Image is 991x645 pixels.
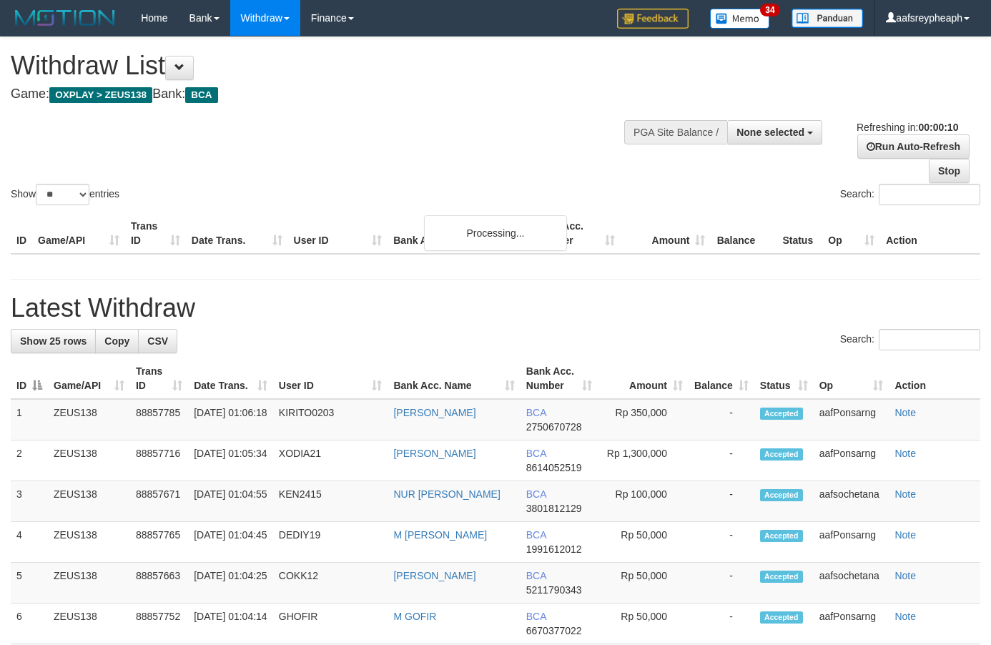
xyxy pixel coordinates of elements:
[273,563,388,604] td: COKK12
[617,9,689,29] img: Feedback.jpg
[526,407,546,418] span: BCA
[894,407,916,418] a: Note
[621,213,711,254] th: Amount
[130,522,188,563] td: 88857765
[11,358,48,399] th: ID: activate to sort column descending
[147,335,168,347] span: CSV
[880,213,980,254] th: Action
[130,358,188,399] th: Trans ID: activate to sort column ascending
[598,399,689,440] td: Rp 350,000
[526,570,546,581] span: BCA
[11,440,48,481] td: 2
[736,127,804,138] span: None selected
[711,213,776,254] th: Balance
[11,294,980,322] h1: Latest Withdraw
[130,604,188,644] td: 88857752
[521,358,598,399] th: Bank Acc. Number: activate to sort column ascending
[188,440,273,481] td: [DATE] 01:05:34
[689,522,754,563] td: -
[918,122,958,133] strong: 00:00:10
[188,563,273,604] td: [DATE] 01:04:25
[288,213,388,254] th: User ID
[894,488,916,500] a: Note
[185,87,217,103] span: BCA
[526,448,546,459] span: BCA
[760,530,803,542] span: Accepted
[188,481,273,522] td: [DATE] 01:04:55
[273,399,388,440] td: KIRITO0203
[526,529,546,541] span: BCA
[598,522,689,563] td: Rp 50,000
[814,358,889,399] th: Op: activate to sort column ascending
[11,522,48,563] td: 4
[598,563,689,604] td: Rp 50,000
[36,184,89,205] select: Showentries
[130,481,188,522] td: 88857671
[273,604,388,644] td: GHOFIR
[48,440,130,481] td: ZEUS138
[776,213,822,254] th: Status
[188,399,273,440] td: [DATE] 01:06:18
[273,358,388,399] th: User ID: activate to sort column ascending
[393,488,500,500] a: NUR [PERSON_NAME]
[760,4,779,16] span: 34
[760,408,803,420] span: Accepted
[125,213,186,254] th: Trans ID
[393,448,475,459] a: [PERSON_NAME]
[48,358,130,399] th: Game/API: activate to sort column ascending
[11,329,96,353] a: Show 25 rows
[814,604,889,644] td: aafPonsarng
[840,329,980,350] label: Search:
[526,488,546,500] span: BCA
[760,489,803,501] span: Accepted
[11,604,48,644] td: 6
[32,213,125,254] th: Game/API
[48,522,130,563] td: ZEUS138
[388,213,529,254] th: Bank Acc. Name
[889,358,980,399] th: Action
[727,120,822,144] button: None selected
[393,529,487,541] a: M [PERSON_NAME]
[526,462,582,473] span: Copy 8614052519 to clipboard
[530,213,621,254] th: Bank Acc. Number
[273,522,388,563] td: DEDIY19
[130,563,188,604] td: 88857663
[48,604,130,644] td: ZEUS138
[130,399,188,440] td: 88857785
[526,625,582,636] span: Copy 6670377022 to clipboard
[48,399,130,440] td: ZEUS138
[598,358,689,399] th: Amount: activate to sort column ascending
[792,9,863,28] img: panduan.png
[598,440,689,481] td: Rp 1,300,000
[11,87,646,102] h4: Game: Bank:
[104,335,129,347] span: Copy
[894,570,916,581] a: Note
[11,213,32,254] th: ID
[760,448,803,461] span: Accepted
[624,120,727,144] div: PGA Site Balance /
[188,358,273,399] th: Date Trans.: activate to sort column ascending
[273,440,388,481] td: XODIA21
[814,522,889,563] td: aafPonsarng
[598,481,689,522] td: Rp 100,000
[186,213,288,254] th: Date Trans.
[857,122,958,133] span: Refreshing in:
[11,184,119,205] label: Show entries
[814,440,889,481] td: aafPonsarng
[424,215,567,251] div: Processing...
[273,481,388,522] td: KEN2415
[393,407,475,418] a: [PERSON_NAME]
[393,611,436,622] a: M GOFIR
[393,570,475,581] a: [PERSON_NAME]
[138,329,177,353] a: CSV
[388,358,520,399] th: Bank Acc. Name: activate to sort column ascending
[526,503,582,514] span: Copy 3801812129 to clipboard
[894,448,916,459] a: Note
[857,134,970,159] a: Run Auto-Refresh
[710,9,770,29] img: Button%20Memo.svg
[879,329,980,350] input: Search:
[526,584,582,596] span: Copy 5211790343 to clipboard
[929,159,970,183] a: Stop
[11,51,646,80] h1: Withdraw List
[689,399,754,440] td: -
